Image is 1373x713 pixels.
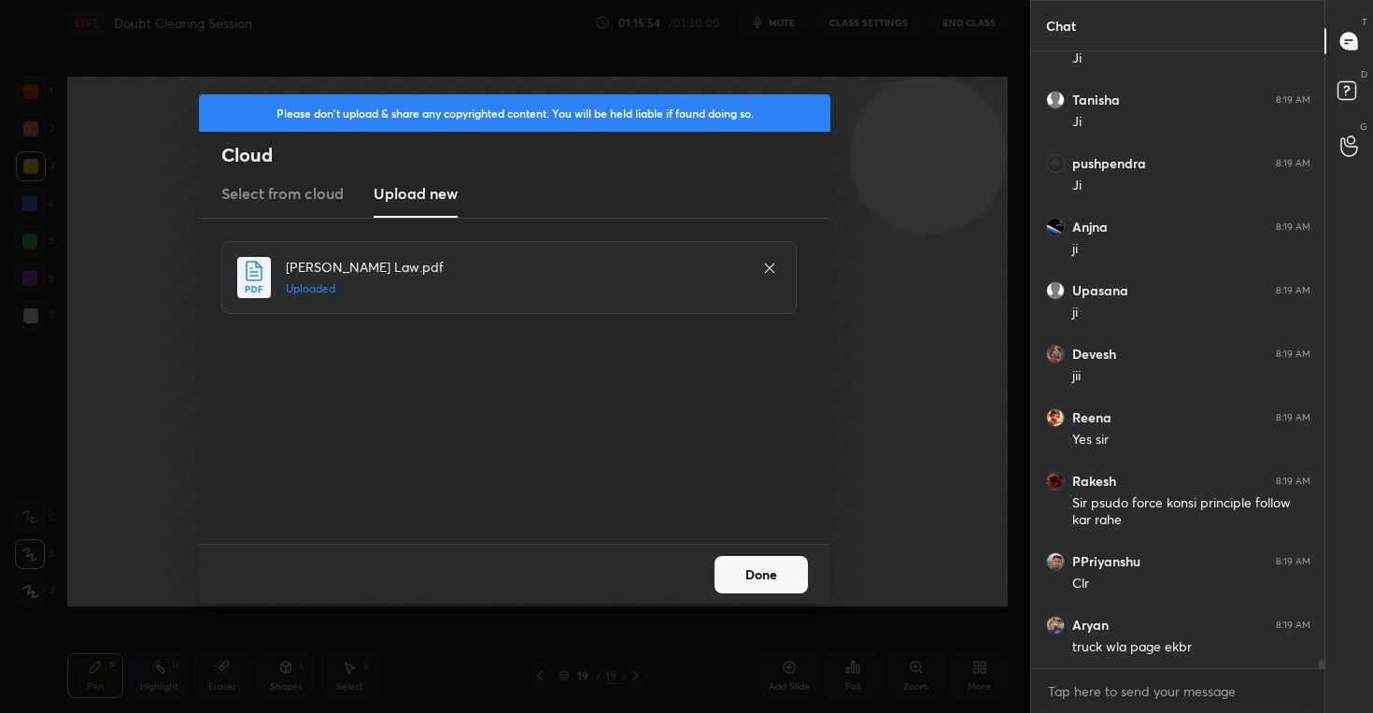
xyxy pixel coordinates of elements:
div: Clr [1072,575,1310,593]
h6: Reena [1072,409,1111,426]
div: 8:19 AM [1276,221,1310,233]
div: Please don't upload & share any copyrighted content. You will be held liable if found doing so. [199,94,830,132]
div: Yes sir [1072,431,1310,449]
div: 8:19 AM [1276,412,1310,423]
img: 9dec0109a5e64262a8197617a6b4af91.jpg [1046,552,1065,571]
div: 8:19 AM [1276,620,1310,631]
h6: Anjna [1072,219,1108,235]
div: 8:19 AM [1276,476,1310,487]
h2: Cloud [221,143,830,167]
p: G [1360,120,1367,134]
div: ji [1072,240,1310,259]
div: 8:19 AM [1276,285,1310,296]
h6: Devesh [1072,346,1116,363]
h6: PPriyanshu [1072,553,1140,570]
h3: Upload new [374,182,458,205]
div: 8:19 AM [1276,94,1310,106]
div: jii [1072,367,1310,386]
h6: pushpendra [1072,155,1146,172]
img: e9b7549125ed4c16ba28175a737a5d95.jpg [1046,345,1065,364]
div: 8:19 AM [1276,349,1310,360]
h6: Rakesh [1072,473,1116,490]
h6: Tanisha [1072,92,1120,108]
img: default.png [1046,281,1065,300]
div: 8:19 AM [1276,158,1310,169]
p: D [1361,67,1367,81]
p: T [1362,15,1367,29]
div: Ji [1072,113,1310,132]
div: grid [1031,51,1325,668]
div: truck wla page ekbr [1072,638,1310,657]
img: default.png [1046,91,1065,109]
div: 8:19 AM [1276,556,1310,567]
h4: [PERSON_NAME] Law.pdf [286,257,743,277]
div: Ji [1072,177,1310,195]
h5: Uploaded [286,280,743,297]
img: 2a2d205acdab4986988c618eeaea94c3.jpg [1046,408,1065,427]
h6: Aryan [1072,617,1109,634]
img: f36cf9491315400ba06f3afc17d38e50.png [1046,218,1065,236]
img: 3c33b455cbee4d0d8c895458c2956763.jpg [1046,154,1065,173]
div: Ji [1072,50,1310,68]
img: 667304a0a85e432da5e11b47dc5d1463.jpg [1046,472,1065,491]
div: Sir psudo force konsi principle follow kar rahe [1072,494,1310,530]
div: ji [1072,304,1310,322]
p: Chat [1031,1,1091,50]
h6: Upasana [1072,282,1128,299]
img: 33f2e882a6494b5da6ad5a0847616db5.jpg [1046,616,1065,635]
button: Done [715,556,808,593]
